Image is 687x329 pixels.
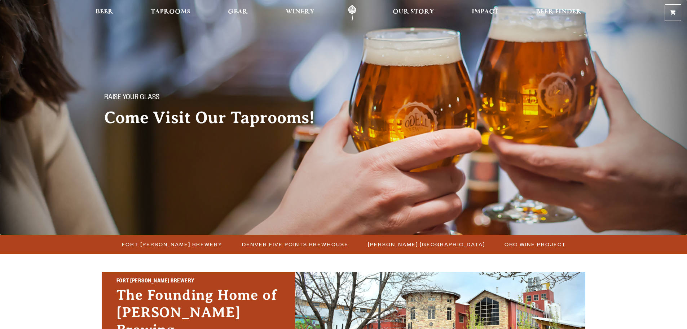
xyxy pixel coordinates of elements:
[368,239,485,250] span: [PERSON_NAME] [GEOGRAPHIC_DATA]
[146,5,195,21] a: Taprooms
[96,9,113,15] span: Beer
[116,277,281,286] h2: Fort [PERSON_NAME] Brewery
[339,5,366,21] a: Odell Home
[91,5,118,21] a: Beer
[393,9,434,15] span: Our Story
[242,239,348,250] span: Denver Five Points Brewhouse
[104,94,159,103] span: Raise your glass
[122,239,223,250] span: Fort [PERSON_NAME] Brewery
[467,5,503,21] a: Impact
[472,9,498,15] span: Impact
[286,9,314,15] span: Winery
[505,239,566,250] span: OBC Wine Project
[531,5,586,21] a: Beer Finder
[238,239,352,250] a: Denver Five Points Brewhouse
[536,9,581,15] span: Beer Finder
[388,5,439,21] a: Our Story
[281,5,319,21] a: Winery
[118,239,226,250] a: Fort [PERSON_NAME] Brewery
[151,9,190,15] span: Taprooms
[228,9,248,15] span: Gear
[364,239,489,250] a: [PERSON_NAME] [GEOGRAPHIC_DATA]
[223,5,252,21] a: Gear
[500,239,569,250] a: OBC Wine Project
[104,109,329,127] h2: Come Visit Our Taprooms!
